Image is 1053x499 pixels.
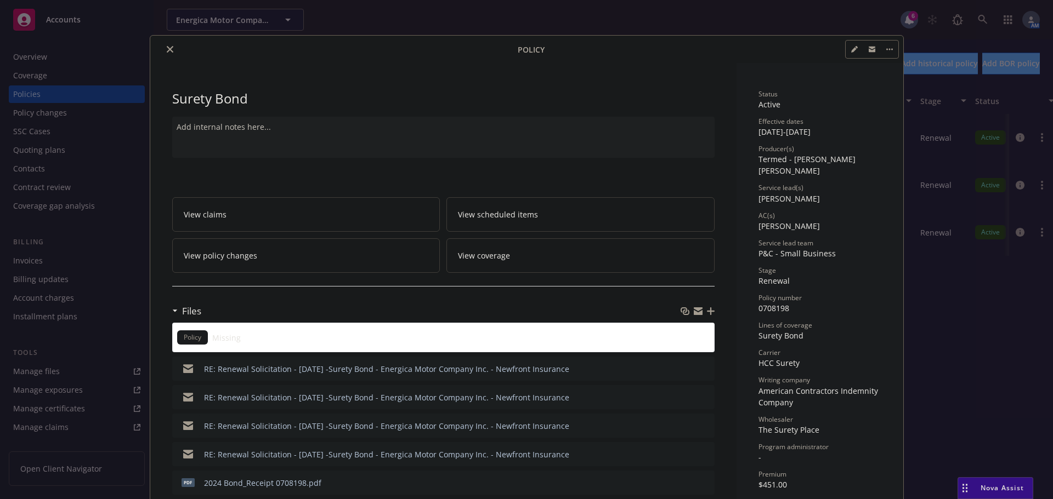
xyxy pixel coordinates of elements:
span: Service lead(s) [758,183,803,192]
span: Writing company [758,375,810,385]
button: download file [683,420,692,432]
span: Wholesaler [758,415,793,424]
span: View coverage [458,250,510,261]
span: Lines of coverage [758,320,812,330]
span: View scheduled items [458,209,538,220]
span: Status [758,89,778,99]
span: HCC Surety [758,358,800,368]
span: [PERSON_NAME] [758,193,820,204]
a: View claims [172,197,440,232]
div: 2024 Bond_Receipt 0708198.pdf [204,477,321,489]
div: RE: Renewal Solicitation - [DATE] -Surety Bond - Energica Motor Company Inc. - Newfront Insurance [204,420,569,432]
span: View claims [184,209,227,220]
span: $451.00 [758,479,787,490]
span: View policy changes [184,250,257,261]
span: Renewal [758,276,790,286]
span: Active [758,99,780,110]
a: View scheduled items [446,197,715,232]
button: close [163,43,177,56]
button: download file [683,477,692,489]
span: Producer(s) [758,144,794,153]
div: Add internal notes here... [177,121,710,133]
span: The Surety Place [758,425,819,435]
span: Policy number [758,293,802,302]
div: Files [172,304,201,318]
span: Premium [758,469,786,479]
h3: Files [182,304,201,318]
a: View coverage [446,238,715,273]
span: P&C - Small Business [758,248,836,259]
button: Nova Assist [958,477,1033,499]
a: View policy changes [172,238,440,273]
button: download file [683,392,692,403]
div: RE: Renewal Solicitation - [DATE] -Surety Bond - Energica Motor Company Inc. - Newfront Insurance [204,449,569,460]
span: Surety Bond [758,330,803,341]
button: preview file [700,449,710,460]
span: Policy [182,332,203,342]
span: Carrier [758,348,780,357]
span: Service lead team [758,238,813,248]
div: Surety Bond [172,89,715,108]
div: RE: Renewal Solicitation - [DATE] -Surety Bond - Energica Motor Company Inc. - Newfront Insurance [204,392,569,403]
span: American Contractors Indemnity Company [758,386,880,408]
span: Termed - [PERSON_NAME] [PERSON_NAME] [758,154,858,176]
span: [PERSON_NAME] [758,221,820,231]
span: Stage [758,266,776,275]
button: preview file [700,420,710,432]
button: download file [683,363,692,375]
div: RE: Renewal Solicitation - [DATE] -Surety Bond - Energica Motor Company Inc. - Newfront Insurance [204,363,569,375]
span: pdf [182,478,195,486]
span: Program administrator [758,442,829,451]
button: preview file [700,363,710,375]
span: Nova Assist [981,483,1024,492]
span: Policy [518,44,545,55]
span: Missing [212,332,241,343]
button: preview file [700,477,710,489]
span: - [758,452,761,462]
div: Drag to move [958,478,972,498]
span: 0708198 [758,303,789,313]
button: preview file [700,392,710,403]
button: download file [683,449,692,460]
span: AC(s) [758,211,775,220]
span: Effective dates [758,117,803,126]
div: [DATE] - [DATE] [758,117,881,137]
